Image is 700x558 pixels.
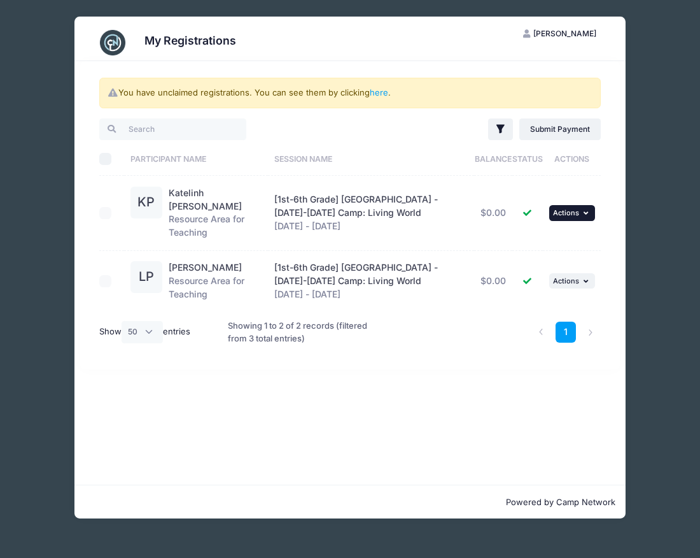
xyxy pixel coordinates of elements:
[228,311,387,353] div: Showing 1 to 2 of 2 records (filtered from 3 total entries)
[370,87,388,97] a: here
[100,30,125,55] img: CampNetwork
[474,176,512,250] td: $0.00
[144,34,236,47] h3: My Registrations
[274,193,468,233] div: [DATE] - [DATE]
[533,29,596,38] span: [PERSON_NAME]
[274,261,468,301] div: [DATE] - [DATE]
[553,276,579,285] span: Actions
[99,321,191,343] label: Show entries
[274,262,438,286] span: [1st-6th Grade] [GEOGRAPHIC_DATA] - [DATE]-[DATE] Camp: Living World
[512,142,543,176] th: Status: activate to sort column ascending
[85,496,615,509] p: Powered by Camp Network
[99,118,246,140] input: Search
[474,251,512,311] td: $0.00
[130,272,162,283] a: LP
[549,273,595,289] button: Actions
[169,187,242,211] a: Katelinh [PERSON_NAME]
[122,321,164,343] select: Showentries
[274,194,438,218] span: [1st-6th Grade] [GEOGRAPHIC_DATA] - [DATE]-[DATE] Camp: Living World
[130,261,162,293] div: LP
[474,142,512,176] th: Balance: activate to sort column ascending
[124,142,268,176] th: Participant Name: activate to sort column ascending
[99,142,124,176] th: Select All
[519,118,601,140] a: Submit Payment
[99,78,601,108] div: You have unclaimed registrations. You can see them by clicking .
[556,322,577,343] a: 1
[130,197,162,208] a: KP
[543,142,601,176] th: Actions: activate to sort column ascending
[268,142,474,176] th: Session Name: activate to sort column ascending
[169,187,262,240] div: Resource Area for Teaching
[512,23,607,45] button: [PERSON_NAME]
[169,262,242,273] a: [PERSON_NAME]
[130,187,162,218] div: KP
[549,205,595,220] button: Actions
[553,208,579,217] span: Actions
[169,261,262,301] div: Resource Area for Teaching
